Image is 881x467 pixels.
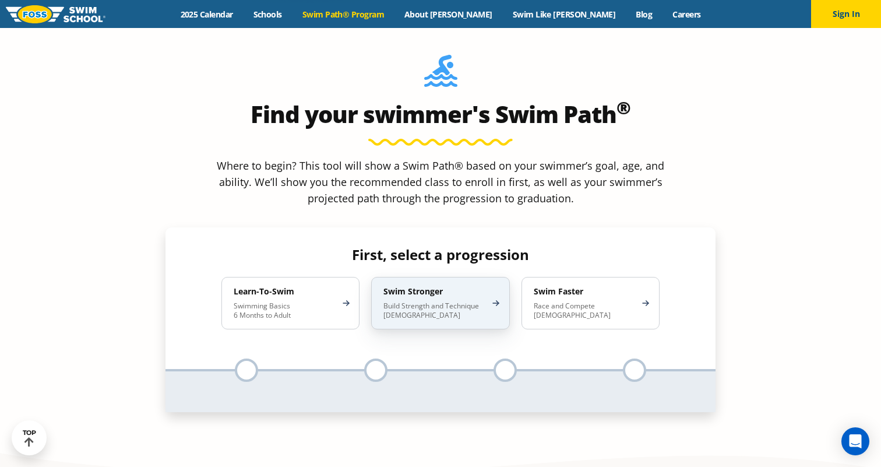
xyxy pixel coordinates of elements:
div: TOP [23,429,36,447]
p: Race and Compete [DEMOGRAPHIC_DATA] [534,301,636,320]
a: Schools [243,9,292,20]
div: Open Intercom Messenger [841,427,869,455]
a: Swim Path® Program [292,9,394,20]
h4: Learn-To-Swim [234,286,336,297]
a: Careers [662,9,711,20]
a: Swim Like [PERSON_NAME] [502,9,626,20]
h4: First, select a progression [212,247,668,263]
img: FOSS Swim School Logo [6,5,105,23]
a: About [PERSON_NAME] [394,9,503,20]
sup: ® [616,96,630,120]
h4: Swim Stronger [383,286,485,297]
h4: Swim Faster [534,286,636,297]
img: Foss-Location-Swimming-Pool-Person.svg [424,55,457,94]
p: Build Strength and Technique [DEMOGRAPHIC_DATA] [383,301,485,320]
h2: Find your swimmer's Swim Path [165,100,716,128]
a: Blog [626,9,662,20]
p: Swimming Basics 6 Months to Adult [234,301,336,320]
p: Where to begin? This tool will show a Swim Path® based on your swimmer’s goal, age, and ability. ... [212,157,669,206]
a: 2025 Calendar [170,9,243,20]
